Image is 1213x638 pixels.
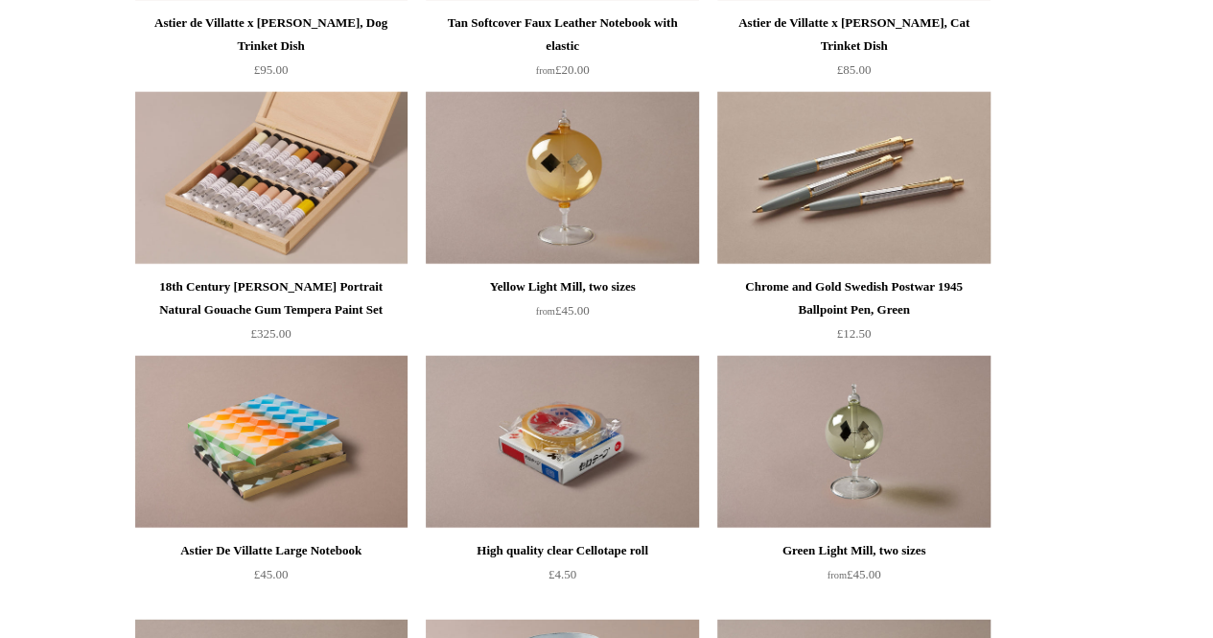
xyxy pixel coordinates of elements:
[536,303,590,318] span: £45.00
[722,275,985,321] div: Chrome and Gold Swedish Postwar 1945 Ballpoint Pen, Green
[135,275,408,354] a: 18th Century [PERSON_NAME] Portrait Natural Gouache Gum Tempera Paint Set £325.00
[536,306,555,317] span: from
[254,567,289,581] span: £45.00
[717,539,990,618] a: Green Light Mill, two sizes from£45.00
[717,275,990,354] a: Chrome and Gold Swedish Postwar 1945 Ballpoint Pen, Green £12.50
[426,539,698,618] a: High quality clear Cellotape roll £4.50
[717,356,990,529] img: Green Light Mill, two sizes
[431,275,693,298] div: Yellow Light Mill, two sizes
[140,539,403,562] div: Astier De Villatte Large Notebook
[717,12,990,90] a: Astier de Villatte x [PERSON_NAME], Cat Trinket Dish £85.00
[722,539,985,562] div: Green Light Mill, two sizes
[828,570,847,580] span: from
[431,539,693,562] div: High quality clear Cellotape roll
[717,92,990,265] img: Chrome and Gold Swedish Postwar 1945 Ballpoint Pen, Green
[837,62,872,77] span: £85.00
[717,92,990,265] a: Chrome and Gold Swedish Postwar 1945 Ballpoint Pen, Green Chrome and Gold Swedish Postwar 1945 Ba...
[536,62,590,77] span: £20.00
[548,567,576,581] span: £4.50
[722,12,985,58] div: Astier de Villatte x [PERSON_NAME], Cat Trinket Dish
[135,539,408,618] a: Astier De Villatte Large Notebook £45.00
[536,65,555,76] span: from
[140,12,403,58] div: Astier de Villatte x [PERSON_NAME], Dog Trinket Dish
[837,326,872,341] span: £12.50
[254,62,289,77] span: £95.00
[426,275,698,354] a: Yellow Light Mill, two sizes from£45.00
[426,356,698,529] img: High quality clear Cellotape roll
[828,567,881,581] span: £45.00
[135,92,408,265] a: 18th Century George Romney Portrait Natural Gouache Gum Tempera Paint Set 18th Century George Rom...
[135,92,408,265] img: 18th Century George Romney Portrait Natural Gouache Gum Tempera Paint Set
[135,12,408,90] a: Astier de Villatte x [PERSON_NAME], Dog Trinket Dish £95.00
[426,356,698,529] a: High quality clear Cellotape roll High quality clear Cellotape roll
[135,356,408,529] a: Astier De Villatte Large Notebook Astier De Villatte Large Notebook
[426,92,698,265] img: Yellow Light Mill, two sizes
[140,275,403,321] div: 18th Century [PERSON_NAME] Portrait Natural Gouache Gum Tempera Paint Set
[426,92,698,265] a: Yellow Light Mill, two sizes Yellow Light Mill, two sizes
[426,12,698,90] a: Tan Softcover Faux Leather Notebook with elastic from£20.00
[250,326,291,341] span: £325.00
[717,356,990,529] a: Green Light Mill, two sizes Green Light Mill, two sizes
[431,12,693,58] div: Tan Softcover Faux Leather Notebook with elastic
[135,356,408,529] img: Astier De Villatte Large Notebook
